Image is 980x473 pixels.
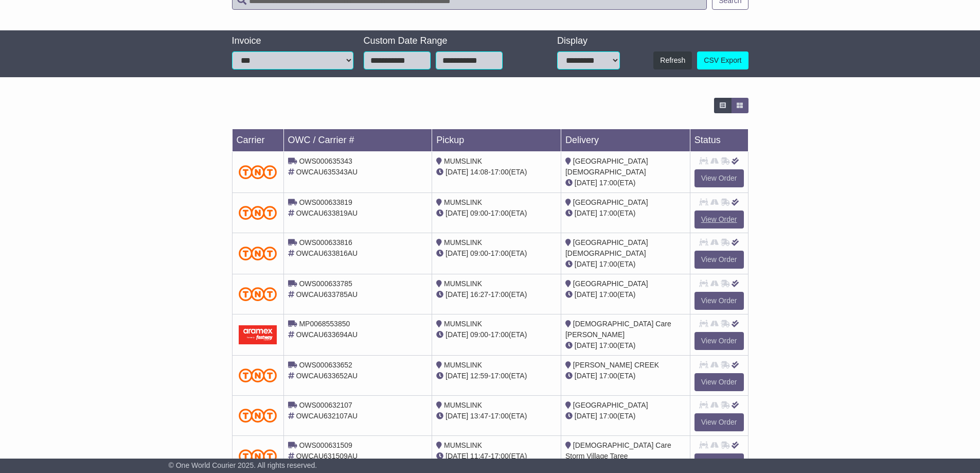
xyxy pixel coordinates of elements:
span: MUMSLINK [444,320,482,328]
span: 17:00 [599,412,617,420]
div: (ETA) [565,340,686,351]
span: [GEOGRAPHIC_DATA] [573,279,648,288]
span: [DATE] [446,290,468,299]
img: TNT_Domestic.png [239,206,277,220]
span: [DEMOGRAPHIC_DATA] Care Storm Village Taree [565,441,671,460]
span: [DATE] [446,452,468,460]
span: 12:59 [470,372,488,380]
div: - (ETA) [436,248,557,259]
span: MUMSLINK [444,238,482,247]
span: MUMSLINK [444,198,482,206]
span: [DATE] [575,290,597,299]
span: MUMSLINK [444,361,482,369]
td: Pickup [432,129,561,152]
span: 17:00 [599,260,617,268]
span: 17:00 [491,330,509,339]
span: MUMSLINK [444,157,482,165]
span: [DATE] [446,209,468,217]
span: OWS000633819 [299,198,352,206]
span: [DATE] [575,372,597,380]
div: (ETA) [565,259,686,270]
a: View Order [694,211,744,229]
span: OWS000633652 [299,361,352,369]
td: Status [690,129,748,152]
div: - (ETA) [436,329,557,340]
span: 17:00 [491,452,509,460]
span: 09:00 [470,209,488,217]
span: OWCAU632107AU [296,412,358,420]
span: [GEOGRAPHIC_DATA][DEMOGRAPHIC_DATA] [565,238,648,257]
div: - (ETA) [436,289,557,300]
span: OWCAU633819AU [296,209,358,217]
span: OWS000635343 [299,157,352,165]
span: OWCAU633652AU [296,372,358,380]
a: View Order [694,169,744,187]
span: [DATE] [575,209,597,217]
span: 17:00 [491,290,509,299]
span: 17:00 [599,179,617,187]
span: MUMSLINK [444,441,482,449]
span: OWCAU631509AU [296,452,358,460]
span: 17:00 [599,209,617,217]
button: Refresh [653,51,692,69]
span: MP0068553850 [299,320,350,328]
td: OWC / Carrier # [283,129,432,152]
span: [DATE] [575,341,597,349]
span: OWS000633785 [299,279,352,288]
span: [DATE] [446,330,468,339]
div: - (ETA) [436,371,557,381]
span: 11:47 [470,452,488,460]
span: OWS000633816 [299,238,352,247]
img: TNT_Domestic.png [239,165,277,179]
span: [PERSON_NAME] CREEK [573,361,659,369]
span: 17:00 [491,168,509,176]
span: 13:47 [470,412,488,420]
img: TNT_Domestic.png [239,287,277,301]
span: [DATE] [446,168,468,176]
span: OWCAU633694AU [296,330,358,339]
div: (ETA) [565,411,686,422]
span: 17:00 [599,290,617,299]
span: 17:00 [491,249,509,257]
img: Aramex.png [239,325,277,344]
span: [DEMOGRAPHIC_DATA] Care [PERSON_NAME] [565,320,671,339]
span: 16:27 [470,290,488,299]
a: View Order [694,413,744,431]
span: [GEOGRAPHIC_DATA][DEMOGRAPHIC_DATA] [565,157,648,176]
span: [DATE] [575,412,597,420]
div: - (ETA) [436,167,557,178]
span: 14:08 [470,168,488,176]
a: View Order [694,373,744,391]
span: [DATE] [575,260,597,268]
span: 09:00 [470,249,488,257]
span: MUMSLINK [444,279,482,288]
img: TNT_Domestic.png [239,247,277,260]
span: [DATE] [575,179,597,187]
span: OWCAU635343AU [296,168,358,176]
img: TNT_Domestic.png [239,409,277,423]
div: - (ETA) [436,451,557,462]
a: View Order [694,292,744,310]
a: View Order [694,251,744,269]
div: (ETA) [565,371,686,381]
span: OWS000632107 [299,401,352,409]
span: 17:00 [599,372,617,380]
span: OWS000631509 [299,441,352,449]
span: 17:00 [599,341,617,349]
span: 17:00 [491,372,509,380]
img: TNT_Domestic.png [239,449,277,463]
span: © One World Courier 2025. All rights reserved. [169,461,317,469]
td: Delivery [561,129,690,152]
span: [DATE] [446,249,468,257]
span: [DATE] [446,412,468,420]
div: - (ETA) [436,208,557,219]
img: TNT_Domestic.png [239,369,277,382]
div: Display [557,36,620,47]
div: Invoice [232,36,353,47]
span: [DATE] [446,372,468,380]
span: MUMSLINK [444,401,482,409]
span: 09:00 [470,330,488,339]
span: [GEOGRAPHIC_DATA] [573,401,648,409]
a: CSV Export [697,51,748,69]
div: (ETA) [565,208,686,219]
